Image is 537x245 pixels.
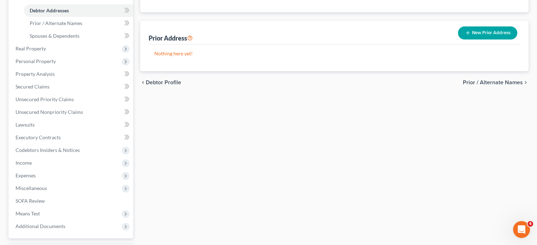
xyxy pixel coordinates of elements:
span: Spouses & Dependents [30,33,79,39]
button: Prior / Alternate Names chevron_right [463,80,529,85]
span: Prior / Alternate Names [463,80,523,85]
i: chevron_right [523,80,529,85]
span: Lawsuits [16,122,35,128]
iframe: Intercom live chat [513,221,530,238]
span: Means Test [16,210,40,216]
a: Unsecured Priority Claims [10,93,133,106]
span: Income [16,160,32,166]
button: chevron_left Debtor Profile [140,80,181,85]
div: Prior Address [149,34,193,42]
a: Property Analysis [10,68,133,80]
span: SOFA Review [16,198,45,204]
span: Codebtors Insiders & Notices [16,147,80,153]
span: Secured Claims [16,84,49,90]
span: Expenses [16,172,36,178]
span: Property Analysis [16,71,55,77]
span: Unsecured Nonpriority Claims [16,109,83,115]
a: Secured Claims [10,80,133,93]
span: Executory Contracts [16,134,61,140]
a: Unsecured Nonpriority Claims [10,106,133,118]
span: Debtor Addresses [30,7,69,13]
span: Additional Documents [16,223,65,229]
span: Personal Property [16,58,56,64]
i: chevron_left [140,80,146,85]
a: Spouses & Dependents [24,30,133,42]
a: Debtor Addresses [24,4,133,17]
span: Unsecured Priority Claims [16,96,74,102]
span: Debtor Profile [146,80,181,85]
span: Prior / Alternate Names [30,20,82,26]
span: Miscellaneous [16,185,47,191]
a: SOFA Review [10,195,133,207]
button: New Prior Address [458,26,517,39]
a: Executory Contracts [10,131,133,144]
a: Prior / Alternate Names [24,17,133,30]
a: Lawsuits [10,118,133,131]
span: 4 [527,221,533,227]
p: Nothing here yet! [154,50,514,57]
span: Real Property [16,45,46,51]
